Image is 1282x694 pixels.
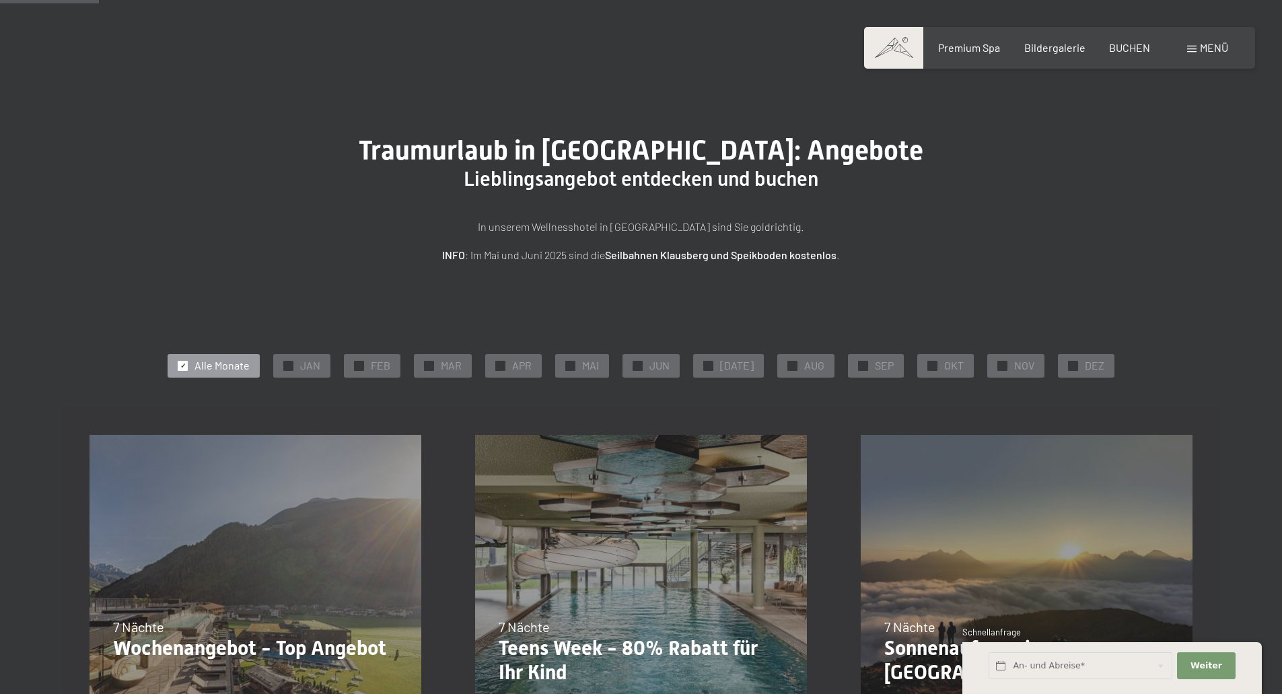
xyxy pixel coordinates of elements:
span: ✓ [180,361,186,370]
a: BUCHEN [1109,41,1150,54]
span: Weiter [1190,660,1222,672]
span: 7 Nächte [113,619,164,635]
span: FEB [371,358,390,373]
span: Alle Monate [194,358,250,373]
span: MAR [441,358,462,373]
strong: Seilbahnen Klausberg und Speikboden kostenlos [605,248,836,261]
span: ✓ [286,361,291,370]
p: : Im Mai und Juni 2025 sind die . [305,246,978,264]
span: 7 Nächte [884,619,935,635]
span: AUG [804,358,824,373]
span: ✓ [427,361,432,370]
span: JUN [649,358,670,373]
a: Bildergalerie [1024,41,1085,54]
p: Sonnenaufgang im [GEOGRAPHIC_DATA] [884,636,1169,685]
p: Wochenangebot - Top Angebot [113,636,398,660]
span: APR [512,358,532,373]
span: NOV [1014,358,1034,373]
span: Schnellanfrage [962,627,1021,637]
p: Teens Week - 80% Rabatt für Ihr Kind [499,636,783,685]
span: ✓ [357,361,362,370]
span: ✓ [930,361,935,370]
span: [DATE] [720,358,754,373]
span: ✓ [635,361,641,370]
button: Weiter [1177,652,1235,680]
span: Menü [1200,41,1228,54]
span: ✓ [568,361,573,370]
p: In unserem Wellnesshotel in [GEOGRAPHIC_DATA] sind Sie goldrichtig. [305,218,978,236]
span: ✓ [790,361,795,370]
a: Premium Spa [938,41,1000,54]
span: ✓ [1000,361,1005,370]
span: SEP [875,358,894,373]
span: Traumurlaub in [GEOGRAPHIC_DATA]: Angebote [359,135,923,166]
span: ✓ [861,361,866,370]
span: JAN [300,358,320,373]
span: ✓ [706,361,711,370]
span: DEZ [1085,358,1104,373]
span: MAI [582,358,599,373]
span: 7 Nächte [499,619,550,635]
span: ✓ [1071,361,1076,370]
strong: INFO [442,248,465,261]
span: Lieblingsangebot entdecken und buchen [464,167,818,190]
span: OKT [944,358,964,373]
span: ✓ [498,361,503,370]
